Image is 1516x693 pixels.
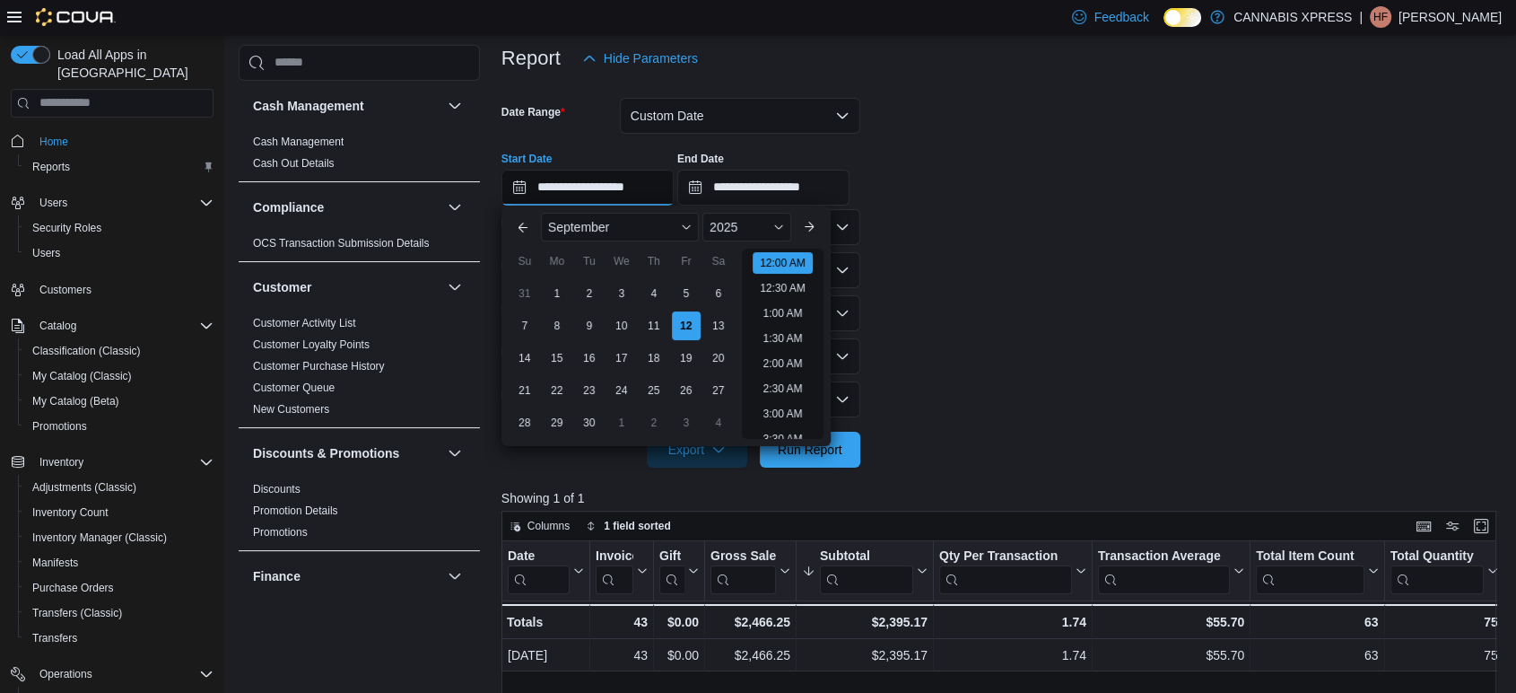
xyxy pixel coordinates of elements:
[25,527,213,548] span: Inventory Manager (Classic)
[253,403,329,416] a: New Customers
[32,131,75,153] a: Home
[508,548,570,565] div: Date
[575,40,705,76] button: Hide Parameters
[18,575,221,601] button: Purchase Orders
[1256,548,1364,565] div: Total Item Count
[527,519,570,533] span: Columns
[575,279,604,308] div: day-2
[18,475,221,500] button: Adjustments (Classic)
[596,548,648,593] button: Invoices Sold
[672,311,701,340] div: day-12
[672,376,701,405] div: day-26
[1390,645,1497,666] div: 75
[32,160,70,174] span: Reports
[32,452,91,473] button: Inventory
[25,577,121,599] a: Purchase Orders
[755,303,809,324] li: 1:00 AM
[802,645,928,666] div: $2,395.17
[501,105,565,119] label: Date Range
[25,552,213,574] span: Manifests
[18,338,221,364] button: Classification (Classic)
[39,455,83,469] span: Inventory
[835,263,849,277] button: Open list of options
[25,217,109,239] a: Security Roles
[755,403,809,425] li: 3:00 AM
[647,432,747,468] button: Export
[253,317,356,329] a: Customer Activity List
[509,277,735,439] div: September, 2025
[253,567,440,585] button: Finance
[32,531,167,545] span: Inventory Manager (Classic)
[239,232,480,261] div: Compliance
[742,249,823,439] ul: Time
[607,408,636,437] div: day-1
[25,365,139,387] a: My Catalog (Classic)
[32,315,213,337] span: Catalog
[1370,6,1391,28] div: Hailey Fitzpatrick
[4,128,221,154] button: Home
[253,444,440,462] button: Discounts & Promotions
[507,611,584,633] div: Totals
[541,213,699,241] div: Button. Open the month selector. September is currently selected.
[39,319,76,333] span: Catalog
[32,130,213,153] span: Home
[4,276,221,303] button: Customers
[1098,548,1244,593] button: Transaction Average
[18,241,221,266] button: Users
[25,390,126,412] a: My Catalog (Beta)
[596,611,648,633] div: 43
[1256,548,1364,593] div: Total Item Count
[501,170,674,206] input: Press the down key to enter a popover containing a calendar. Press the escape key to close the po...
[543,376,571,405] div: day-22
[704,344,733,373] div: day-20
[253,198,440,216] button: Compliance
[1098,645,1244,666] div: $55.70
[32,419,87,434] span: Promotions
[543,247,571,276] div: Mo
[1390,548,1483,593] div: Total Quantity
[32,631,77,645] span: Transfers
[1233,6,1352,28] p: CANNABIS XPRESS
[710,645,790,666] div: $2,466.25
[32,221,101,235] span: Security Roles
[1098,548,1230,593] div: Transaction Average
[25,340,213,362] span: Classification (Classic)
[25,365,213,387] span: My Catalog (Classic)
[32,663,213,685] span: Operations
[543,408,571,437] div: day-29
[25,502,116,523] a: Inventory Count
[25,602,129,624] a: Transfers (Classic)
[704,247,733,276] div: Sa
[1470,515,1492,537] button: Enter fullscreen
[672,279,701,308] div: day-5
[253,483,301,496] a: Discounts
[32,556,78,570] span: Manifests
[253,338,370,351] a: Customer Loyalty Points
[1390,548,1497,593] button: Total Quantity
[510,376,539,405] div: day-21
[702,213,791,241] div: Button. Open the year selector. 2025 is currently selected.
[579,515,678,537] button: 1 field sorted
[36,8,116,26] img: Cova
[444,95,466,117] button: Cash Management
[659,548,699,593] button: Gift Cards
[1442,515,1463,537] button: Display options
[253,360,385,373] a: Customer Purchase History
[18,500,221,525] button: Inventory Count
[253,198,324,216] h3: Compliance
[672,247,701,276] div: Fr
[253,97,364,115] h3: Cash Management
[575,376,604,405] div: day-23
[18,215,221,241] button: Security Roles
[32,581,114,595] span: Purchase Orders
[596,548,633,593] div: Invoices Sold
[835,220,849,234] button: Open list of options
[659,548,684,565] div: Gift Cards
[710,611,790,633] div: $2,466.25
[253,156,335,171] span: Cash Out Details
[32,606,122,620] span: Transfers (Classic)
[939,645,1086,666] div: 1.74
[1413,515,1434,537] button: Keyboard shortcuts
[253,359,385,373] span: Customer Purchase History
[32,279,99,301] a: Customers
